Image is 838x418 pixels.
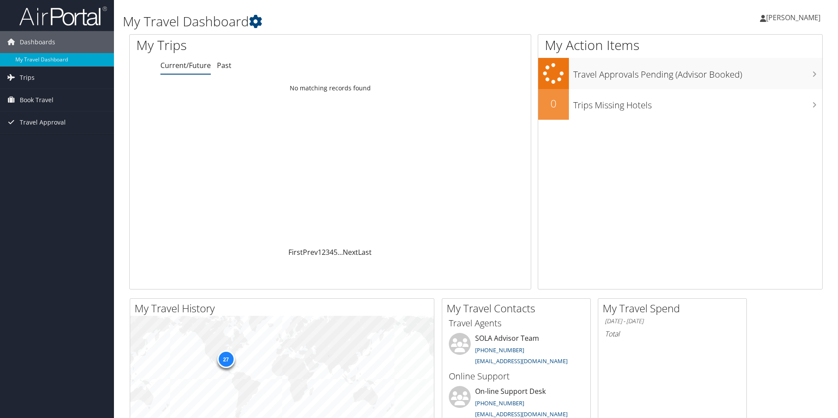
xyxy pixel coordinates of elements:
span: Dashboards [20,31,55,53]
h3: Travel Agents [449,317,584,329]
a: Prev [303,247,318,257]
a: Next [343,247,358,257]
span: Trips [20,67,35,89]
a: 5 [334,247,337,257]
span: Book Travel [20,89,53,111]
a: Current/Future [160,61,211,70]
div: 27 [217,350,234,368]
a: 4 [330,247,334,257]
a: Last [358,247,372,257]
a: 0Trips Missing Hotels [538,89,822,120]
a: [PHONE_NUMBER] [475,346,524,354]
a: 2 [322,247,326,257]
a: [EMAIL_ADDRESS][DOMAIN_NAME] [475,410,568,418]
h2: My Travel History [135,301,434,316]
h1: My Trips [136,36,357,54]
span: Travel Approval [20,111,66,133]
td: No matching records found [130,80,531,96]
h6: [DATE] - [DATE] [605,317,740,325]
h2: My Travel Contacts [447,301,590,316]
a: Past [217,61,231,70]
a: First [288,247,303,257]
span: [PERSON_NAME] [766,13,820,22]
h2: 0 [538,96,569,111]
a: 1 [318,247,322,257]
h3: Travel Approvals Pending (Advisor Booked) [573,64,822,81]
span: … [337,247,343,257]
h1: My Action Items [538,36,822,54]
a: Travel Approvals Pending (Advisor Booked) [538,58,822,89]
h6: Total [605,329,740,339]
img: airportal-logo.png [19,6,107,26]
h3: Online Support [449,370,584,382]
a: [PERSON_NAME] [760,4,829,31]
h2: My Travel Spend [603,301,746,316]
h1: My Travel Dashboard [123,12,594,31]
a: 3 [326,247,330,257]
li: SOLA Advisor Team [444,333,588,369]
h3: Trips Missing Hotels [573,95,822,111]
a: [EMAIL_ADDRESS][DOMAIN_NAME] [475,357,568,365]
a: [PHONE_NUMBER] [475,399,524,407]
